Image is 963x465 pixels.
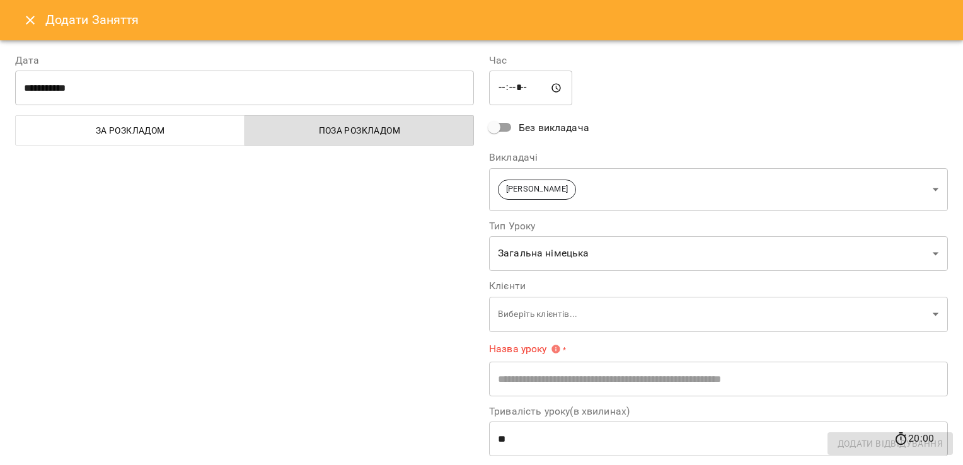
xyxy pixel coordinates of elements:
label: Час [489,55,948,66]
span: За розкладом [23,123,238,138]
div: Виберіть клієнтів... [489,296,948,332]
label: Клієнти [489,281,948,291]
button: За розкладом [15,115,245,146]
label: Дата [15,55,474,66]
div: [PERSON_NAME] [489,168,948,211]
p: Виберіть клієнтів... [498,308,928,321]
label: Викладачі [489,152,948,163]
h6: Додати Заняття [45,10,948,30]
button: Поза розкладом [245,115,475,146]
label: Тип Уроку [489,221,948,231]
button: Close [15,5,45,35]
span: Назва уроку [489,344,561,354]
svg: Вкажіть назву уроку або виберіть клієнтів [551,344,561,354]
span: [PERSON_NAME] [499,183,575,195]
span: Поза розкладом [253,123,467,138]
span: Без викладача [519,120,589,135]
div: Загальна німецька [489,236,948,272]
label: Тривалість уроку(в хвилинах) [489,406,948,416]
